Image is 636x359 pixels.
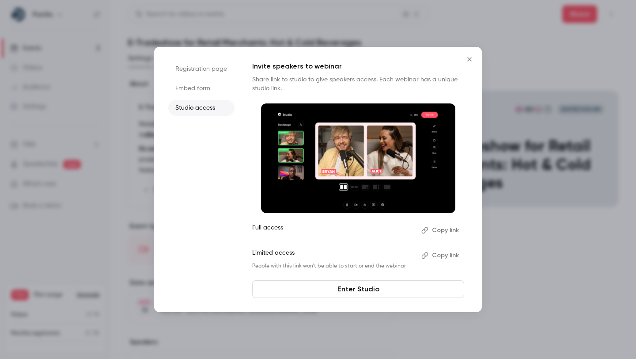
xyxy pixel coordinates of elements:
[461,50,478,68] button: Close
[168,80,235,96] li: Embed form
[418,223,464,237] button: Copy link
[252,248,414,263] p: Limited access
[168,61,235,77] li: Registration page
[168,100,235,116] li: Studio access
[252,61,464,72] p: Invite speakers to webinar
[252,263,414,270] p: People with this link won't be able to start or end the webinar
[252,280,464,298] a: Enter Studio
[261,103,455,213] img: Invite speakers to webinar
[252,75,464,93] p: Share link to studio to give speakers access. Each webinar has a unique studio link.
[252,223,414,237] p: Full access
[418,248,464,263] button: Copy link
